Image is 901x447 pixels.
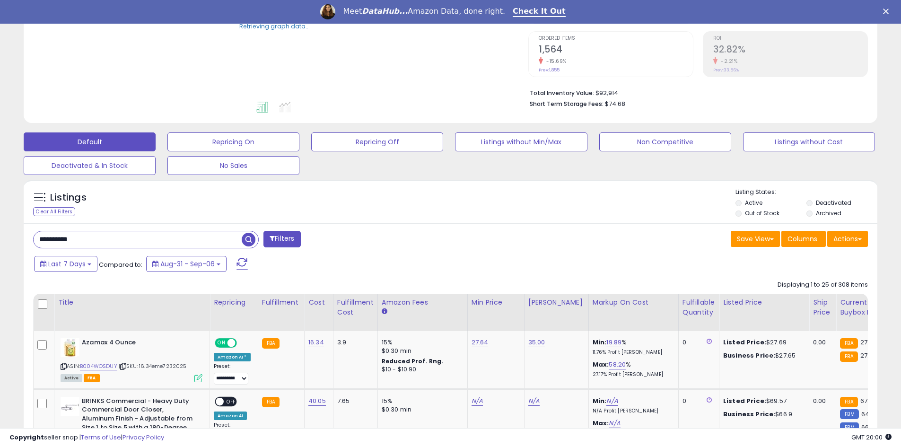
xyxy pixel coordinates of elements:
small: FBA [840,338,857,349]
button: Filters [263,231,300,247]
button: Save View [731,231,780,247]
div: ASIN: [61,338,202,381]
div: $27.69 [723,338,802,347]
div: 0.00 [813,397,829,405]
img: 21iSD3qOezL._SL40_.jpg [61,397,79,416]
span: Columns [787,234,817,244]
p: 11.76% Profit [PERSON_NAME] [593,349,671,356]
label: Active [745,199,762,207]
div: 0.00 [813,338,829,347]
span: ON [216,339,227,347]
h2: 1,564 [539,44,693,57]
b: Short Term Storage Fees: [530,100,604,108]
b: Business Price: [723,351,775,360]
a: 27.64 [472,338,489,347]
th: The percentage added to the cost of goods (COGS) that forms the calculator for Min & Max prices. [588,294,678,331]
div: $27.65 [723,351,802,360]
div: $0.30 min [382,405,460,414]
div: Displaying 1 to 25 of 308 items [778,280,868,289]
div: $0.30 min [382,347,460,355]
div: Retrieving graph data.. [239,22,308,30]
small: FBA [840,351,857,362]
div: % [593,360,671,378]
div: Title [58,298,206,307]
a: Privacy Policy [122,433,164,442]
span: ROI [713,36,867,41]
a: N/A [528,396,540,406]
span: OFF [236,339,251,347]
b: Min: [593,338,607,347]
small: FBA [262,338,280,349]
a: 58.20 [609,360,626,369]
p: 27.17% Profit [PERSON_NAME] [593,371,671,378]
i: DataHub... [362,7,408,16]
div: 3.9 [337,338,370,347]
div: Current Buybox Price [840,298,889,317]
a: N/A [606,396,618,406]
span: | SKU: 16.34eme7232025 [119,362,187,370]
b: Reduced Prof. Rng. [382,357,444,365]
span: FBA [84,374,100,382]
span: 67.94 [860,396,877,405]
button: Listings without Min/Max [455,132,587,151]
strong: Copyright [9,433,44,442]
span: 27.99 [860,351,877,360]
small: FBM [840,409,858,419]
a: 40.05 [308,396,326,406]
div: % [593,338,671,356]
small: -2.21% [717,58,737,65]
button: Aug-31 - Sep-06 [146,256,227,272]
label: Archived [816,209,841,217]
small: -15.69% [543,58,567,65]
label: Deactivated [816,199,851,207]
b: Azamax 4 Ounce [82,338,197,350]
button: Deactivated & In Stock [24,156,156,175]
label: Out of Stock [745,209,779,217]
span: Compared to: [99,260,142,269]
div: 0 [682,338,712,347]
b: Listed Price: [723,396,766,405]
button: No Sales [167,156,299,175]
div: $66.9 [723,410,802,419]
li: $92,914 [530,87,861,98]
small: FBA [262,397,280,407]
div: Meet Amazon Data, done right. [343,7,505,16]
b: BRINKS Commercial - Heavy Duty Commercial Door Closer, Aluminum Finish - Adjustable from Size 1 t... [82,397,197,443]
div: Min Price [472,298,520,307]
small: FBA [840,397,857,407]
div: Cost [308,298,329,307]
button: Columns [781,231,826,247]
button: Repricing Off [311,132,443,151]
span: OFF [224,397,239,405]
span: 64.3 [861,410,875,419]
b: Total Inventory Value: [530,89,594,97]
div: 0 [682,397,712,405]
a: Terms of Use [81,433,121,442]
h5: Listings [50,191,87,204]
button: Actions [827,231,868,247]
div: 15% [382,338,460,347]
a: N/A [609,419,620,428]
div: Fulfillment Cost [337,298,374,317]
span: All listings currently available for purchase on Amazon [61,374,82,382]
div: Listed Price [723,298,805,307]
div: Preset: [214,363,251,385]
b: Max: [593,360,609,369]
a: B004WOSDUY [80,362,117,370]
span: $74.68 [605,99,625,108]
div: [PERSON_NAME] [528,298,585,307]
div: Fulfillable Quantity [682,298,715,317]
span: Aug-31 - Sep-06 [160,259,215,269]
button: Default [24,132,156,151]
span: 27.69 [860,338,877,347]
a: N/A [472,396,483,406]
b: Max: [593,419,609,428]
button: Non Competitive [599,132,731,151]
div: $10 - $10.90 [382,366,460,374]
h2: 32.82% [713,44,867,57]
span: 2025-09-14 20:00 GMT [851,433,892,442]
button: Repricing On [167,132,299,151]
a: 16.34 [308,338,324,347]
span: Last 7 Days [48,259,86,269]
small: Amazon Fees. [382,307,387,316]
